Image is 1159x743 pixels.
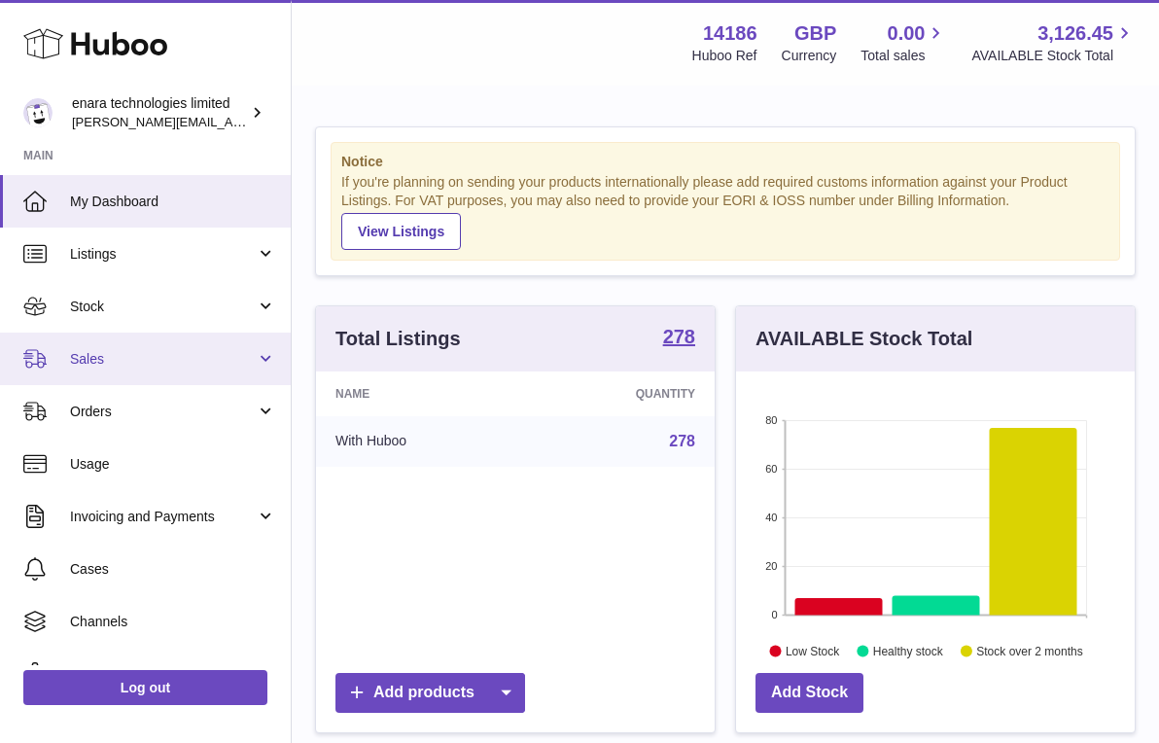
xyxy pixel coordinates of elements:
[23,98,53,127] img: Dee@enara.co
[765,512,777,523] text: 40
[888,20,926,47] span: 0.00
[70,298,256,316] span: Stock
[316,416,526,467] td: With Huboo
[70,613,276,631] span: Channels
[70,455,276,474] span: Usage
[860,47,947,65] span: Total sales
[335,326,461,352] h3: Total Listings
[873,644,944,657] text: Healthy stock
[663,327,695,346] strong: 278
[771,609,777,620] text: 0
[971,47,1136,65] span: AVAILABLE Stock Total
[70,560,276,579] span: Cases
[786,644,840,657] text: Low Stock
[971,20,1136,65] a: 3,126.45 AVAILABLE Stock Total
[70,350,256,369] span: Sales
[794,20,836,47] strong: GBP
[765,414,777,426] text: 80
[70,508,256,526] span: Invoicing and Payments
[1037,20,1113,47] span: 3,126.45
[335,673,525,713] a: Add products
[341,153,1109,171] strong: Notice
[663,327,695,350] a: 278
[341,173,1109,249] div: If you're planning on sending your products internationally please add required customs informati...
[755,326,972,352] h3: AVAILABLE Stock Total
[669,433,695,449] a: 278
[70,245,256,264] span: Listings
[70,193,276,211] span: My Dashboard
[703,20,757,47] strong: 14186
[765,560,777,572] text: 20
[341,213,461,250] a: View Listings
[976,644,1082,657] text: Stock over 2 months
[755,673,863,713] a: Add Stock
[72,94,247,131] div: enara technologies limited
[526,371,715,416] th: Quantity
[70,665,276,684] span: Settings
[70,403,256,421] span: Orders
[72,114,390,129] span: [PERSON_NAME][EMAIL_ADDRESS][DOMAIN_NAME]
[316,371,526,416] th: Name
[23,670,267,705] a: Log out
[765,463,777,475] text: 60
[692,47,757,65] div: Huboo Ref
[860,20,947,65] a: 0.00 Total sales
[782,47,837,65] div: Currency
